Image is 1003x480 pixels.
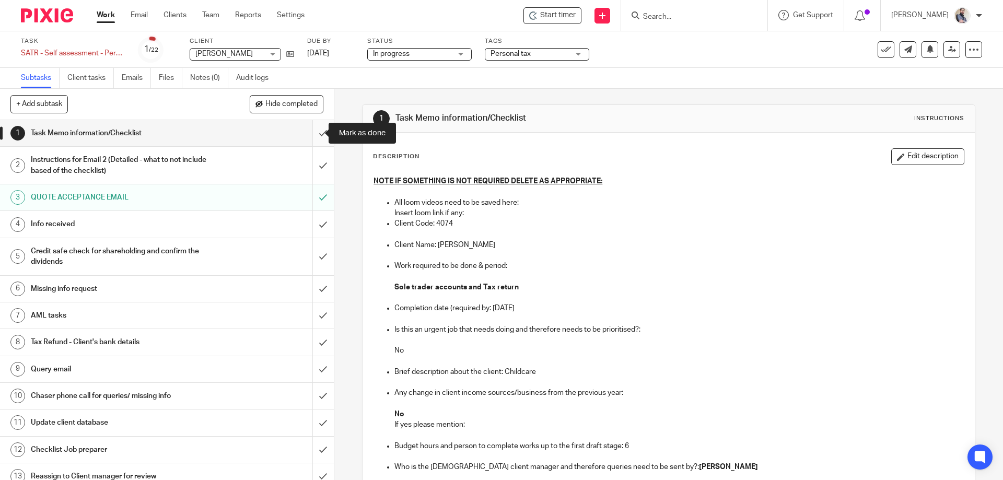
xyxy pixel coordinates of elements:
[373,50,410,57] span: In progress
[31,308,212,323] h1: AML tasks
[31,152,212,179] h1: Instructions for Email 2 (Detailed - what to not include based of the checklist)
[277,10,305,20] a: Settings
[699,463,758,471] strong: [PERSON_NAME]
[10,389,25,403] div: 10
[31,243,212,270] h1: Credit safe check for shareholding and confirm the dividends
[10,335,25,349] div: 8
[523,7,581,24] div: Chelsea Thornton - SATR - Self assessment - Personal tax return 24/25
[10,126,25,141] div: 1
[10,249,25,264] div: 5
[122,68,151,88] a: Emails
[891,148,964,165] button: Edit description
[235,10,261,20] a: Reports
[159,68,182,88] a: Files
[394,388,963,398] p: Any change in client income sources/business from the previous year:
[265,100,318,109] span: Hide completed
[31,415,212,430] h1: Update client database
[394,324,963,335] p: Is this an urgent job that needs doing and therefore needs to be prioritised?:
[374,178,602,185] u: NOTE IF SOMETHING IS NOT REQUIRED DELETE AS APPROPRIATE:
[10,415,25,430] div: 11
[236,68,276,88] a: Audit logs
[190,37,294,45] label: Client
[21,37,125,45] label: Task
[373,110,390,127] div: 1
[394,345,963,356] p: No
[31,125,212,141] h1: Task Memo information/Checklist
[10,217,25,232] div: 4
[10,442,25,457] div: 12
[394,284,519,291] strong: Sole trader accounts and Tax return
[367,37,472,45] label: Status
[394,367,963,377] p: Brief description about the client: Childcare
[21,8,73,22] img: Pixie
[491,50,531,57] span: Personal tax
[10,308,25,323] div: 7
[891,10,949,20] p: [PERSON_NAME]
[31,388,212,404] h1: Chaser phone call for queries/ missing info
[164,10,186,20] a: Clients
[21,48,125,58] div: SATR - Self assessment - Personal tax return 24/25
[914,114,964,123] div: Instructions
[394,462,963,472] p: Who is the [DEMOGRAPHIC_DATA] client manager and therefore queries need to be sent by?:
[394,419,963,430] p: If yes please mention:
[394,411,404,418] strong: No
[202,10,219,20] a: Team
[97,10,115,20] a: Work
[485,37,589,45] label: Tags
[31,361,212,377] h1: Query email
[10,158,25,173] div: 2
[394,197,963,208] p: All loom videos need to be saved here:
[394,240,963,250] p: Client Name: [PERSON_NAME]
[307,37,354,45] label: Due by
[31,216,212,232] h1: Info received
[394,218,963,229] p: Client Code: 4074
[394,303,963,313] p: Completion date (required by: [DATE]
[10,362,25,377] div: 9
[793,11,833,19] span: Get Support
[250,95,323,113] button: Hide completed
[10,282,25,296] div: 6
[31,442,212,458] h1: Checklist Job preparer
[144,43,158,55] div: 1
[10,190,25,205] div: 3
[10,95,68,113] button: + Add subtask
[190,68,228,88] a: Notes (0)
[394,441,963,451] p: Budget hours and person to complete works up to the first draft stage: 6
[31,334,212,350] h1: Tax Refund - Client's bank details
[195,50,253,57] span: [PERSON_NAME]
[149,47,158,53] small: /22
[67,68,114,88] a: Client tasks
[395,113,691,124] h1: Task Memo information/Checklist
[954,7,971,24] img: Pixie%2002.jpg
[31,190,212,205] h1: QUOTE ACCEPTANCE EMAIL
[21,68,60,88] a: Subtasks
[540,10,576,21] span: Start timer
[394,261,963,271] p: Work required to be done & period:
[31,281,212,297] h1: Missing info request
[131,10,148,20] a: Email
[307,50,329,57] span: [DATE]
[373,153,419,161] p: Description
[642,13,736,22] input: Search
[394,208,963,218] p: Insert loom link if any:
